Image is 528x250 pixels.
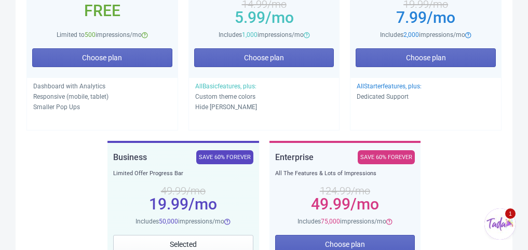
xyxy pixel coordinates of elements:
[32,30,172,40] div: Limited to impressions/mo
[356,48,496,67] button: Choose plan
[403,31,419,38] span: 2,000
[33,81,171,91] p: Dashboard with Analytics
[427,8,455,27] span: /mo
[275,150,314,164] div: Enterprise
[219,31,304,38] span: Includes impressions/mo
[357,91,495,102] p: Dedicated Support
[136,218,224,225] span: Includes impressions/mo
[275,200,415,208] div: 49.99
[350,195,379,213] span: /mo
[82,54,122,62] span: Choose plan
[195,91,333,102] p: Custom theme colors
[242,31,258,38] span: 1,000
[275,187,415,195] div: 124.99 /mo
[321,218,340,225] span: 75,000
[113,150,147,164] div: Business
[194,14,334,22] div: 5.99
[358,150,415,164] div: SAVE 60% FOREVER
[32,7,172,15] div: Free
[275,168,415,179] div: All The Features & Lots of Impressions
[244,54,284,62] span: Choose plan
[33,91,171,102] p: Responsive (mobile, tablet)
[297,218,386,225] span: Includes impressions/mo
[85,31,96,38] span: 500
[195,102,333,112] p: Hide [PERSON_NAME]
[484,208,518,240] iframe: chat widget
[170,240,197,248] span: Selected
[33,102,171,112] p: Smaller Pop Ups
[195,83,256,90] span: All Basic features, plus:
[196,150,253,164] div: SAVE 60% FOREVER
[357,83,422,90] span: All Starter features, plus:
[159,218,178,225] span: 50,000
[113,187,253,195] div: 49.99 /mo
[356,14,496,22] div: 7.99
[406,54,446,62] span: Choose plan
[194,48,334,67] button: Choose plan
[188,195,217,213] span: /mo
[325,240,365,248] span: Choose plan
[265,8,294,27] span: /mo
[32,48,172,67] button: Choose plan
[380,31,465,38] span: Includes impressions/mo
[113,168,253,179] div: Limited Offer Progress Bar
[113,200,253,208] div: 19.99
